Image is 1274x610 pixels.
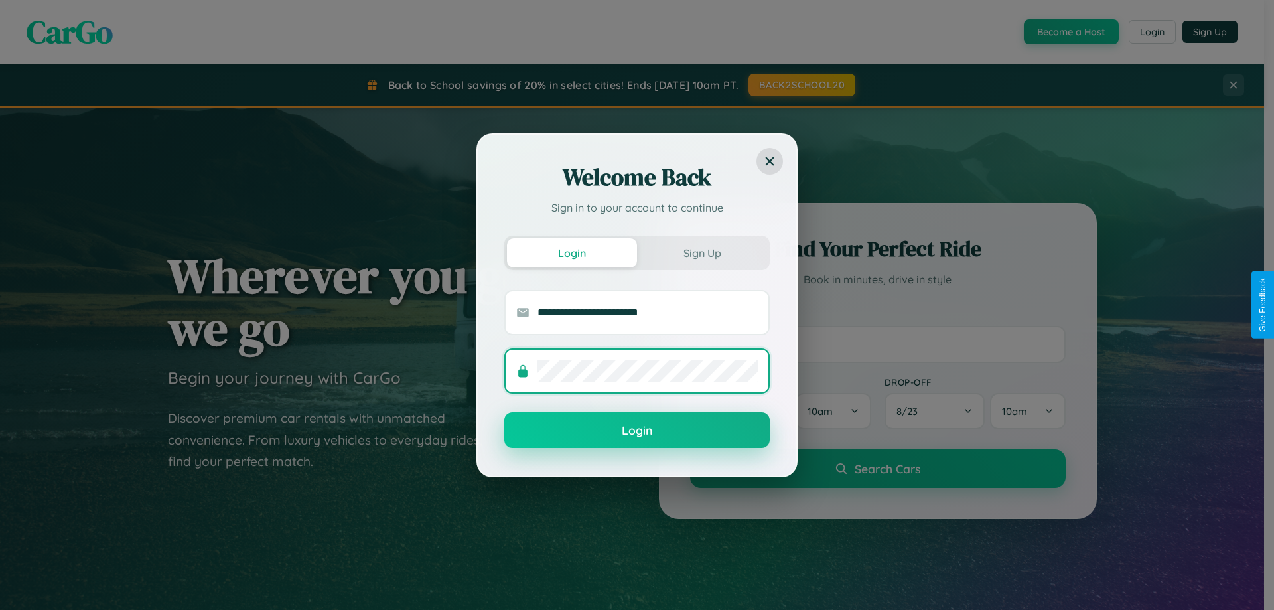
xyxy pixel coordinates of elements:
[504,200,770,216] p: Sign in to your account to continue
[1258,278,1267,332] div: Give Feedback
[507,238,637,267] button: Login
[504,161,770,193] h2: Welcome Back
[504,412,770,448] button: Login
[637,238,767,267] button: Sign Up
